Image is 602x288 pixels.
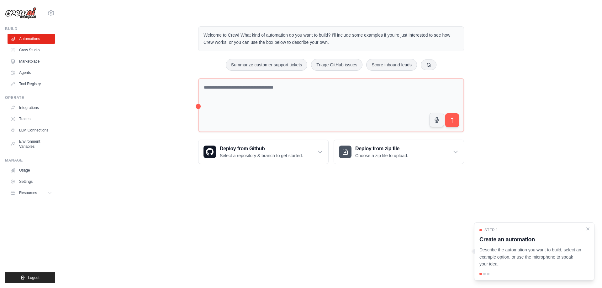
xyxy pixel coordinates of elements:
a: Usage [8,165,55,175]
a: Settings [8,177,55,187]
button: Resources [8,188,55,198]
div: Manage [5,158,55,163]
a: Environment Variables [8,136,55,152]
span: Resources [19,190,37,195]
button: Score inbound leads [366,59,417,71]
button: Close walkthrough [585,226,590,231]
img: Logo [5,7,36,19]
div: Operate [5,95,55,100]
a: Tool Registry [8,79,55,89]
span: Step 1 [484,228,498,233]
a: Automations [8,34,55,44]
a: Crew Studio [8,45,55,55]
p: Welcome to Crew! What kind of automation do you want to build? I'll include some examples if you'... [203,32,459,46]
p: Choose a zip file to upload. [355,152,408,159]
p: Describe the automation you want to build, select an example option, or use the microphone to spe... [479,246,582,268]
a: Marketplace [8,56,55,66]
h3: Create an automation [479,235,582,244]
div: Build [5,26,55,31]
a: Traces [8,114,55,124]
a: Integrations [8,103,55,113]
span: Logout [28,275,40,280]
p: Select a repository & branch to get started. [220,152,303,159]
button: Triage GitHub issues [311,59,362,71]
button: Summarize customer support tickets [226,59,307,71]
button: Logout [5,272,55,283]
a: LLM Connections [8,125,55,135]
h3: Deploy from Github [220,145,303,152]
a: Agents [8,68,55,78]
h3: Deploy from zip file [355,145,408,152]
